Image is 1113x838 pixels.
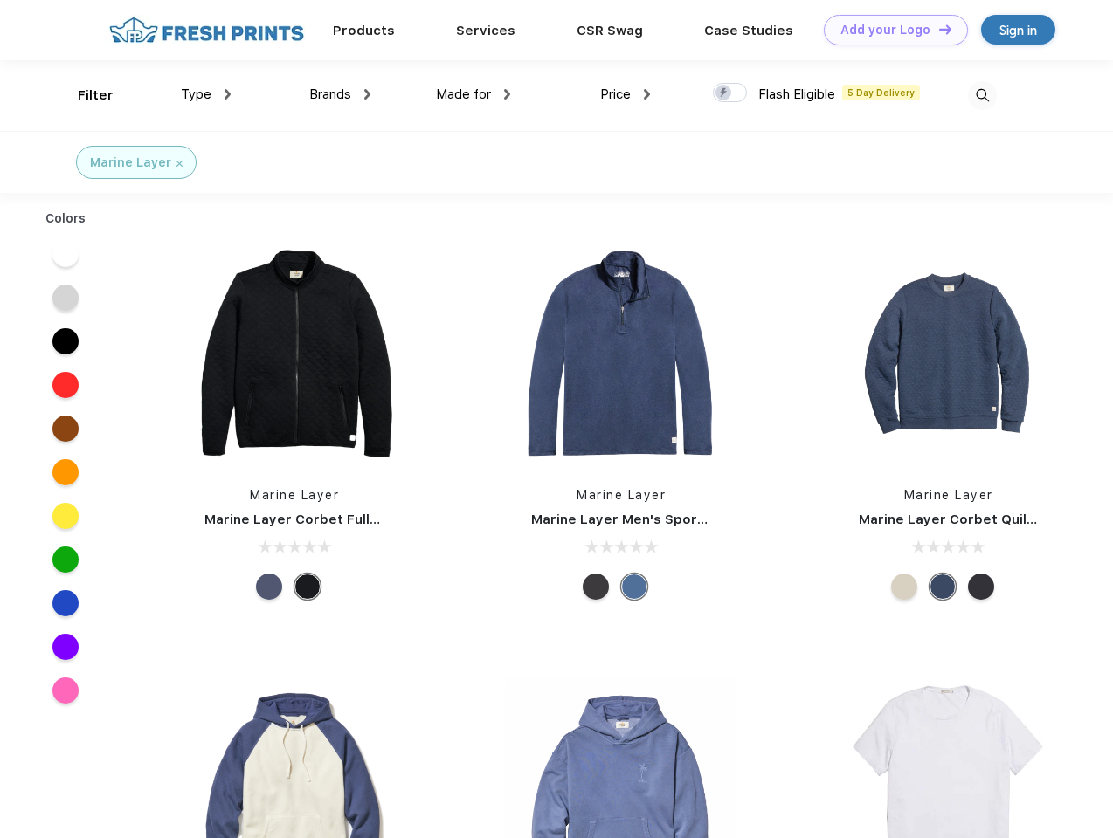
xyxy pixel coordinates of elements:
[842,85,920,100] span: 5 Day Delivery
[178,237,411,469] img: func=resize&h=266
[981,15,1055,45] a: Sign in
[364,89,370,100] img: dropdown.png
[176,161,183,167] img: filter_cancel.svg
[891,574,917,600] div: Oat Heather
[904,488,993,502] a: Marine Layer
[456,23,515,38] a: Services
[78,86,114,106] div: Filter
[531,512,785,527] a: Marine Layer Men's Sport Quarter Zip
[32,209,100,228] div: Colors
[621,574,647,600] div: Deep Denim
[505,237,737,469] img: func=resize&h=266
[309,86,351,102] span: Brands
[644,89,650,100] img: dropdown.png
[758,86,835,102] span: Flash Eligible
[90,154,171,172] div: Marine Layer
[333,23,395,38] a: Products
[930,574,956,600] div: Navy Heather
[577,488,666,502] a: Marine Layer
[294,574,321,600] div: Black
[583,574,609,600] div: Charcoal
[436,86,491,102] span: Made for
[577,23,643,38] a: CSR Swag
[181,86,211,102] span: Type
[840,23,930,38] div: Add your Logo
[968,81,997,110] img: desktop_search.svg
[999,20,1037,40] div: Sign in
[939,24,951,34] img: DT
[104,15,309,45] img: fo%20logo%202.webp
[256,574,282,600] div: Navy
[204,512,446,527] a: Marine Layer Corbet Full-Zip Jacket
[504,89,510,100] img: dropdown.png
[600,86,631,102] span: Price
[225,89,231,100] img: dropdown.png
[250,488,339,502] a: Marine Layer
[833,237,1065,469] img: func=resize&h=266
[968,574,994,600] div: Charcoal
